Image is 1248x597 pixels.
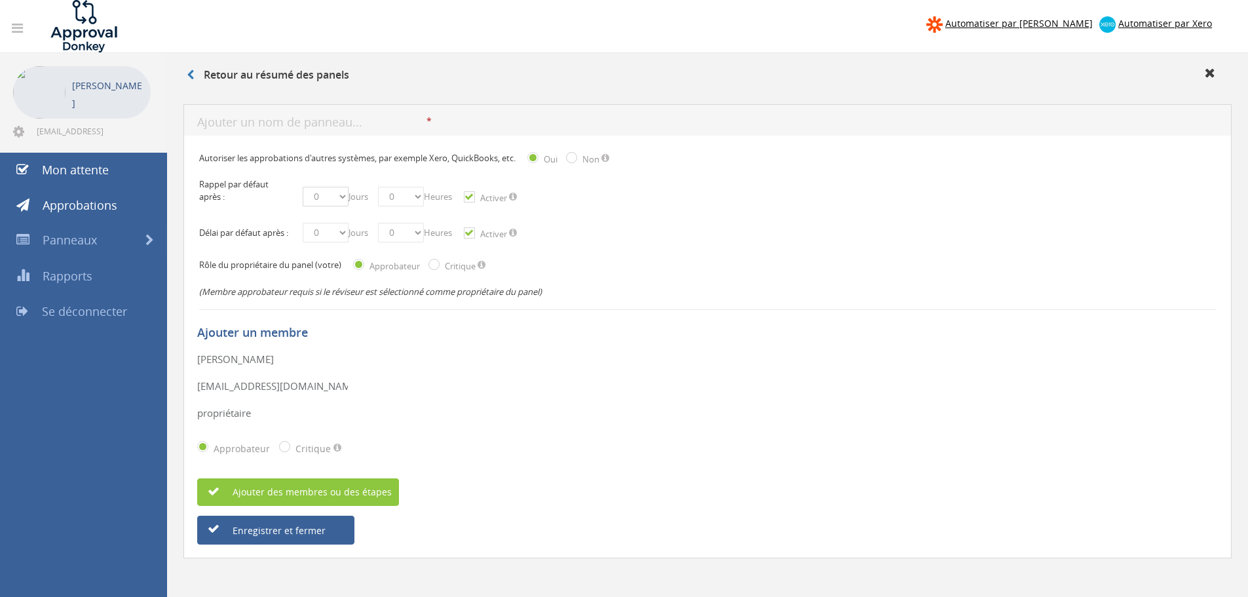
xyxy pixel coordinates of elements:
[480,192,507,204] font: Activer
[349,191,368,202] font: Jours
[295,442,331,455] font: Critique
[1099,16,1116,33] img: xero-logo.png
[199,152,516,164] font: Autoriser les approbations d'autres systèmes, par exemple Xero, QuickBooks, etc.
[544,153,558,165] font: Oui
[197,516,354,545] button: Enregistrer et fermer
[199,286,542,298] font: (Membre approbateur requis si le réviseur est sélectionné comme propriétaire du panel)
[197,351,348,368] input: Entrez le nom...
[369,260,420,272] font: Approbateur
[37,126,104,147] font: [EMAIL_ADDRESS][DOMAIN_NAME]
[42,303,127,319] font: Se déconnecter
[43,197,117,213] font: Approbations
[945,17,1093,29] font: Automatiser par [PERSON_NAME]
[72,79,142,109] font: [PERSON_NAME]
[233,524,326,537] font: Enregistrer et fermer
[199,178,269,202] font: Rappel par défaut après :
[43,268,92,284] font: Rapports
[445,260,476,272] font: Critique
[926,16,943,33] img: zapier-logomark.png
[1118,17,1212,29] font: Automatiser par Xero
[197,404,348,421] input: Entrez le rôle...
[233,486,392,498] font: Ajouter des membres ou des étapes
[197,324,308,340] font: Ajouter un membre
[424,191,452,202] font: Heures
[199,227,288,239] font: Délai par défaut après :
[43,232,97,248] font: Panneaux
[197,377,348,395] input: Entrez l'e-mail...
[197,478,399,506] button: Ajouter des membres ou des étapes
[204,67,349,82] font: Retour au résumé des panels
[214,442,270,455] font: Approbateur
[197,115,426,131] input: Ajouter un nom de panneau...
[582,153,599,165] font: Non
[199,259,341,271] font: Rôle du propriétaire du panel (votre)
[349,227,368,239] font: Jours
[480,228,507,240] font: Activer
[424,227,452,239] font: Heures
[42,162,109,178] font: Mon attente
